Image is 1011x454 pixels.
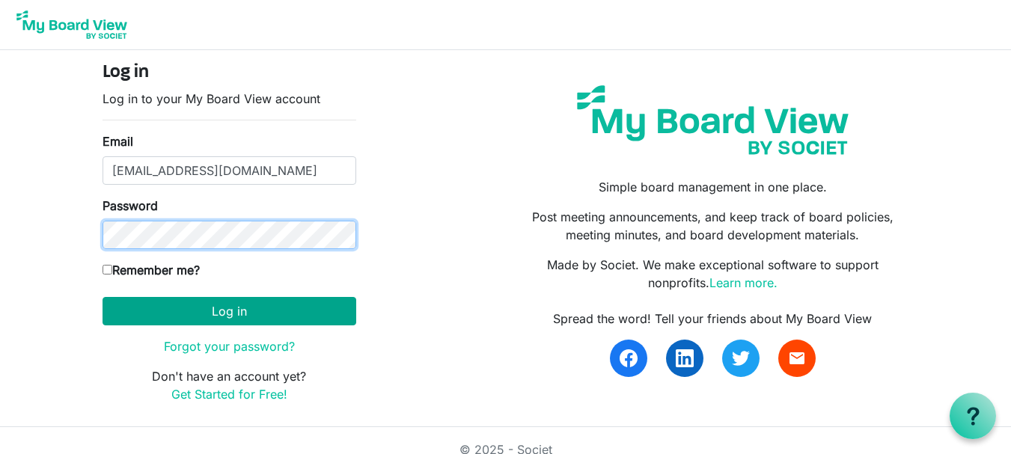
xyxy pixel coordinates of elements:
p: Don't have an account yet? [103,367,356,403]
img: linkedin.svg [676,349,694,367]
img: facebook.svg [620,349,638,367]
img: twitter.svg [732,349,750,367]
a: email [778,340,816,377]
a: Learn more. [709,275,778,290]
h4: Log in [103,62,356,84]
span: email [788,349,806,367]
div: Spread the word! Tell your friends about My Board View [516,310,908,328]
p: Log in to your My Board View account [103,90,356,108]
input: Remember me? [103,265,112,274]
img: My Board View Logo [12,6,132,43]
label: Email [103,132,133,150]
label: Password [103,197,158,215]
p: Made by Societ. We make exceptional software to support nonprofits. [516,256,908,292]
button: Log in [103,297,356,325]
p: Post meeting announcements, and keep track of board policies, meeting minutes, and board developm... [516,208,908,244]
p: Simple board management in one place. [516,178,908,196]
img: my-board-view-societ.svg [566,74,860,166]
a: Get Started for Free! [171,387,287,402]
a: Forgot your password? [164,339,295,354]
label: Remember me? [103,261,200,279]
